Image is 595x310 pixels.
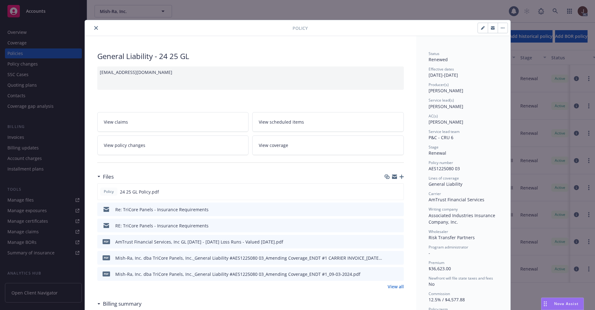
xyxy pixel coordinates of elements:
[429,281,434,287] span: No
[429,166,460,171] span: AES1225080 03
[429,235,475,240] span: Risk Transfer Partners
[429,191,441,196] span: Carrier
[115,206,209,213] div: Re: TriCore Panels - Insurance Requirements
[429,129,460,134] span: Service lead team
[396,271,401,277] button: preview file
[429,297,465,303] span: 12.5% / $4,577.88
[396,255,401,261] button: preview file
[120,189,159,195] span: 24 25 GL Policy.pdf
[429,229,448,234] span: Wholesaler
[97,135,249,155] a: View policy changes
[92,24,100,32] button: close
[386,206,391,213] button: download file
[429,260,444,265] span: Premium
[429,150,446,156] span: Renewal
[259,142,288,148] span: View coverage
[429,98,454,103] span: Service lead(s)
[429,176,459,181] span: Lines of coverage
[97,51,404,62] div: General Liability - 24 25 GL
[97,173,114,181] div: Files
[386,189,390,195] button: download file
[429,57,448,62] span: Renewed
[97,66,404,90] div: [EMAIL_ADDRESS][DOMAIN_NAME]
[395,189,401,195] button: preview file
[115,239,283,245] div: AmTrust Financial Services, Inc GL [DATE] - [DATE] Loss Runs - Valued [DATE].pdf
[252,112,404,132] a: View scheduled items
[429,276,493,281] span: Newfront will file state taxes and fees
[103,189,115,194] span: Policy
[429,266,451,271] span: $36,623.00
[429,160,453,165] span: Policy number
[429,103,463,109] span: [PERSON_NAME]
[429,212,496,225] span: Associated Industries Insurance Company, Inc.
[429,113,438,119] span: AC(s)
[396,239,401,245] button: preview file
[429,207,458,212] span: Writing company
[386,271,391,277] button: download file
[429,66,454,72] span: Effective dates
[115,271,360,277] div: Mish-Ra, Inc. dba TriCore Panels, Inc._General Liability #AES1225080 03_Amending Coverage_ENDT #1...
[115,255,383,261] div: Mish-Ra, Inc. dba TriCore Panels, Inc._General Liability #AES1225080 03_Amending Coverage_ENDT #1...
[386,255,391,261] button: download file
[386,239,391,245] button: download file
[103,300,142,308] h3: Billing summary
[252,135,404,155] a: View coverage
[97,300,142,308] div: Billing summary
[554,301,579,306] span: Nova Assist
[97,112,249,132] a: View claims
[386,222,391,229] button: download file
[541,298,549,310] div: Drag to move
[429,144,439,150] span: Stage
[103,271,110,276] span: pdf
[396,206,401,213] button: preview file
[429,197,484,203] span: AmTrust Financial Services
[293,25,308,31] span: Policy
[388,283,404,290] a: View all
[259,119,304,125] span: View scheduled items
[429,291,450,296] span: Commission
[541,298,584,310] button: Nova Assist
[429,82,449,87] span: Producer(s)
[429,51,439,56] span: Status
[429,134,453,140] span: P&C - CRU 6
[429,66,498,78] div: [DATE] - [DATE]
[104,119,128,125] span: View claims
[396,222,401,229] button: preview file
[103,173,114,181] h3: Files
[104,142,145,148] span: View policy changes
[115,222,209,229] div: RE: TriCore Panels - Insurance Requirements
[103,255,110,260] span: pdf
[429,250,430,256] span: -
[429,244,468,250] span: Program administrator
[429,181,462,187] span: General Liability
[429,119,463,125] span: [PERSON_NAME]
[429,88,463,93] span: [PERSON_NAME]
[103,239,110,244] span: pdf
